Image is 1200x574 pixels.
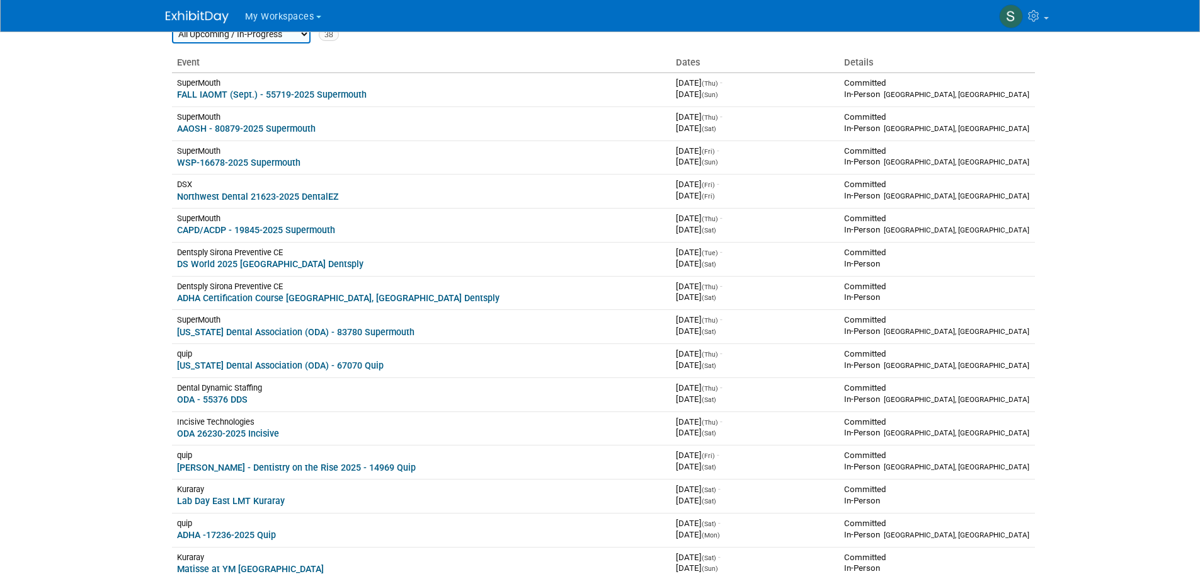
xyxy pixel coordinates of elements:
[702,283,718,291] span: (Thu)
[844,292,1029,303] div: In-Person
[702,158,718,166] span: (Sun)
[844,529,1029,541] div: In-Person
[671,242,839,276] td: [DATE]
[702,350,718,359] span: (Thu)
[177,314,666,325] div: SuperMouth
[844,518,1029,529] div: Committed
[702,147,715,156] span: (Fri)
[720,214,723,223] span: -
[720,112,723,122] span: -
[844,461,1029,473] div: In-Person
[844,146,1029,157] div: Committed
[177,179,666,190] div: DSX
[844,495,1029,507] div: In-Person
[676,326,834,337] div: [DATE]
[702,113,718,122] span: (Thu)
[844,394,1029,405] div: In-Person
[718,485,721,494] span: -
[844,213,1029,224] div: Committed
[702,215,718,223] span: (Thu)
[702,91,718,99] span: (Sun)
[177,552,666,563] div: Kuraray
[177,225,335,235] a: CAPD/ACDP - 19845-2025 Supermouth
[720,78,723,88] span: -
[676,123,834,134] div: [DATE]
[671,73,839,107] td: [DATE]
[844,258,1029,270] div: In-Person
[177,518,666,529] div: quip
[844,77,1029,89] div: Committed
[177,158,300,168] a: WSP-16678-2025 Supermouth
[717,146,719,156] span: -
[676,292,834,303] div: [DATE]
[884,90,1029,99] span: [GEOGRAPHIC_DATA], [GEOGRAPHIC_DATA]
[844,281,1029,292] div: Committed
[884,226,1029,234] span: [GEOGRAPHIC_DATA], [GEOGRAPHIC_DATA]
[177,259,363,269] a: DS World 2025 [GEOGRAPHIC_DATA] Dentsply
[720,417,723,427] span: -
[676,529,834,541] div: [DATE]
[884,531,1029,539] span: [GEOGRAPHIC_DATA], [GEOGRAPHIC_DATA]
[177,213,666,224] div: SuperMouth
[844,247,1029,258] div: Committed
[884,158,1029,166] span: [GEOGRAPHIC_DATA], [GEOGRAPHIC_DATA]
[177,192,339,202] a: Northwest Dental 21623-2025 DentalEZ
[676,394,834,405] div: [DATE]
[671,377,839,411] td: [DATE]
[844,382,1029,394] div: Committed
[717,451,719,460] span: -
[844,89,1029,100] div: In-Person
[177,394,248,405] a: ODA - 55376 DDS
[702,260,716,268] span: (Sat)
[676,495,834,507] div: [DATE]
[884,124,1029,133] span: [GEOGRAPHIC_DATA], [GEOGRAPHIC_DATA]
[702,497,716,505] span: (Sat)
[671,276,839,310] td: [DATE]
[884,361,1029,370] span: [GEOGRAPHIC_DATA], [GEOGRAPHIC_DATA]
[702,486,716,494] span: (Sat)
[702,418,718,427] span: (Thu)
[884,428,1029,437] span: [GEOGRAPHIC_DATA], [GEOGRAPHIC_DATA]
[720,248,723,257] span: -
[177,293,500,303] a: ADHA Certification Course [GEOGRAPHIC_DATA], [GEOGRAPHIC_DATA] Dentsply
[676,258,834,270] div: [DATE]
[702,328,716,336] span: (Sat)
[671,445,839,479] td: [DATE]
[702,316,718,324] span: (Thu)
[844,416,1029,428] div: Committed
[844,190,1029,202] div: In-Person
[671,411,839,445] td: [DATE]
[884,192,1029,200] span: [GEOGRAPHIC_DATA], [GEOGRAPHIC_DATA]
[676,360,834,371] div: [DATE]
[844,112,1029,123] div: Committed
[844,123,1029,134] div: In-Person
[884,462,1029,471] span: [GEOGRAPHIC_DATA], [GEOGRAPHIC_DATA]
[676,224,834,236] div: [DATE]
[166,11,229,23] img: ExhibitDay
[671,209,839,243] td: [DATE]
[177,89,367,100] a: FALL IAOMT (Sept.) - 55719-2025 Supermouth
[676,427,834,439] div: [DATE]
[671,513,839,547] td: [DATE]
[702,429,716,437] span: (Sat)
[177,428,279,439] a: ODA 26230-2025 Incisive
[177,564,324,574] a: Matisse at YM [GEOGRAPHIC_DATA]
[702,181,715,189] span: (Fri)
[671,141,839,175] td: [DATE]
[844,314,1029,326] div: Committed
[177,382,666,393] div: Dental Dynamic Staffing
[319,28,339,41] span: 38
[844,224,1029,236] div: In-Person
[702,452,715,460] span: (Fri)
[177,530,276,540] a: ADHA -17236-2025 Quip
[676,190,834,202] div: [DATE]
[844,484,1029,495] div: Committed
[702,396,716,404] span: (Sat)
[844,348,1029,360] div: Committed
[702,463,716,471] span: (Sat)
[671,175,839,209] td: [DATE]
[676,461,834,473] div: [DATE]
[720,282,723,291] span: -
[702,554,716,562] span: (Sat)
[702,565,718,573] span: (Sun)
